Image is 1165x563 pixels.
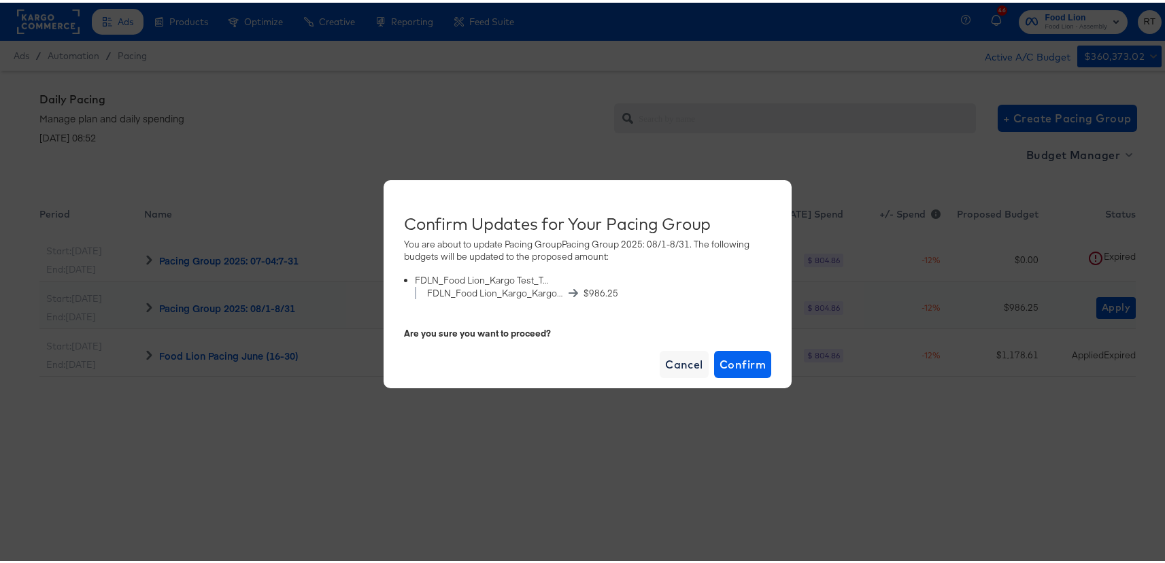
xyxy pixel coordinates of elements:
div: FDLN_Food Lion_Kargo Test_Traffic_Brand Initiative_March_3.1.25-3.31.25 [415,271,551,284]
div: Confirm Updates for Your Pacing Group [404,211,771,231]
span: Confirm [720,352,766,371]
span: FDLN_Food Lion_Kargo_Kargo Test Budgeting_Traffic_Incremental_March_3.1.25_3.31.25 [427,284,563,297]
span: $ 986.25 [584,284,618,297]
div: You are about to update Pacing Group Pacing Group 2025: 08/1-8/31 . The following budgets will be... [404,235,771,307]
button: Confirm [714,348,771,375]
span: Cancel [665,352,703,371]
div: Are you sure you want to proceed? [404,324,771,337]
button: Cancel [660,348,709,375]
